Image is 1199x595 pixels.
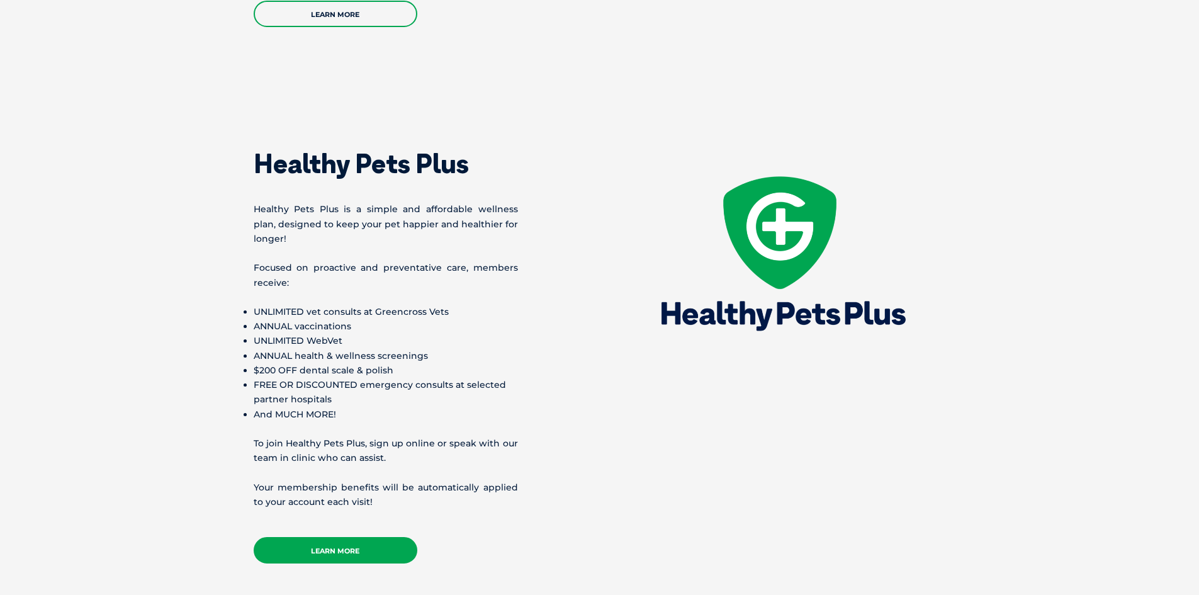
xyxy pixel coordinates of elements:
[254,480,518,509] p: Your membership benefits will be automatically applied to your account each visit!
[254,334,518,348] li: UNLIMITED WebVet
[254,537,417,564] a: Learn More
[254,349,518,363] li: ANNUAL health & wellness screenings
[254,1,417,27] a: Learn More
[254,407,518,422] li: And MUCH MORE!
[254,319,518,334] li: ANNUAL vaccinations
[254,202,518,246] p: Healthy Pets Plus is a simple and affordable wellness plan, designed to keep your pet happier and...
[254,305,518,319] li: UNLIMITED vet consults at Greencross Vets
[254,261,518,290] p: Focused on proactive and preventative care, members receive:
[254,436,518,465] p: To join Healthy Pets Plus, sign up online or speak with our team in clinic who can assist.
[254,363,518,378] li: $200 OFF dental scale & polish
[254,378,518,407] li: FREE OR DISCOUNTED emergency consults at selected partner hospitals
[254,150,518,177] h2: Healthy Pets Plus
